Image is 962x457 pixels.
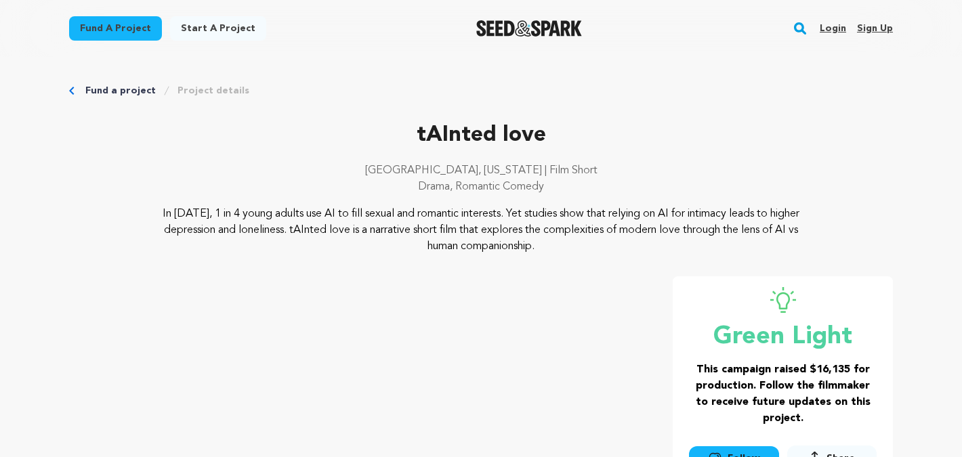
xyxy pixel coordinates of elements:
[69,162,893,179] p: [GEOGRAPHIC_DATA], [US_STATE] | Film Short
[152,206,811,255] p: In [DATE], 1 in 4 young adults use AI to fill sexual and romantic interests. Yet studies show tha...
[69,179,893,195] p: Drama, Romantic Comedy
[476,20,583,37] img: Seed&Spark Logo Dark Mode
[177,84,249,97] a: Project details
[689,324,877,351] p: Green Light
[689,362,877,427] h3: This campaign raised $16,135 for production. Follow the filmmaker to receive future updates on th...
[820,18,846,39] a: Login
[476,20,583,37] a: Seed&Spark Homepage
[69,84,893,97] div: Breadcrumb
[85,84,156,97] a: Fund a project
[170,16,266,41] a: Start a project
[69,16,162,41] a: Fund a project
[857,18,893,39] a: Sign up
[69,119,893,152] p: tAInted love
